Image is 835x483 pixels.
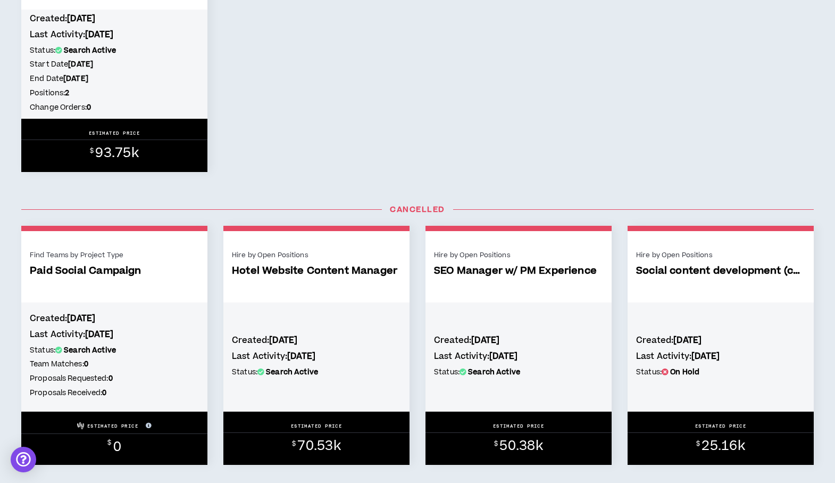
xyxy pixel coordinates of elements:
[468,367,520,378] b: Search Active
[636,350,805,362] h4: Last Activity:
[434,334,603,346] h4: Created:
[471,334,499,346] b: [DATE]
[696,439,700,448] sup: $
[232,350,401,362] h4: Last Activity:
[434,350,603,362] h4: Last Activity:
[266,367,318,378] b: Search Active
[287,350,315,362] b: [DATE]
[64,45,116,56] b: Search Active
[636,334,805,346] h4: Created:
[493,423,545,429] p: ESTIMATED PRICE
[30,358,199,370] h5: Team Matches:
[691,350,720,362] b: [DATE]
[695,423,747,429] p: ESTIMATED PRICE
[87,423,139,429] p: ESTIMATED PRICE
[63,73,88,84] b: [DATE]
[30,345,199,356] h5: Status:
[636,366,805,378] h5: Status:
[84,359,88,370] b: 0
[68,59,93,70] b: [DATE]
[269,334,297,346] b: [DATE]
[30,329,199,340] h4: Last Activity:
[30,387,199,399] h5: Proposals Received:
[13,204,822,215] h3: Cancelled
[107,438,111,447] sup: $
[702,437,745,455] span: 25.16k
[232,250,401,260] div: Hire by Open Positions
[30,250,199,260] div: Find Teams by Project Type
[494,439,498,448] sup: $
[65,88,69,99] b: 2
[30,13,199,24] h4: Created:
[30,373,199,384] h5: Proposals Requested:
[102,388,106,398] b: 0
[670,367,699,378] b: On Hold
[30,45,199,56] h5: Status:
[89,130,140,136] p: ESTIMATED PRICE
[30,59,199,70] h5: Start Date
[291,423,343,429] p: ESTIMATED PRICE
[90,146,94,155] sup: $
[232,366,401,378] h5: Status:
[11,447,36,472] div: Open Intercom Messenger
[30,313,199,324] h4: Created:
[434,250,603,260] div: Hire by Open Positions
[30,87,199,99] h5: Positions:
[95,144,138,162] span: 93.75k
[636,265,805,277] span: Social content development (copy and design)
[232,265,401,277] span: Hotel Website Content Manager
[434,366,603,378] h5: Status:
[85,329,113,340] b: [DATE]
[87,102,91,113] b: 0
[64,345,116,356] b: Search Active
[30,73,199,85] h5: End Date
[489,350,517,362] b: [DATE]
[113,440,121,455] span: 0
[30,29,199,40] h4: Last Activity:
[434,265,603,277] span: SEO Manager w/ PM Experience
[67,313,95,324] b: [DATE]
[636,250,805,260] div: Hire by Open Positions
[67,13,95,24] b: [DATE]
[499,437,542,455] span: 50.38k
[30,102,199,113] h5: Change Orders:
[108,373,113,384] b: 0
[232,334,401,346] h4: Created:
[292,439,296,448] sup: $
[30,265,199,277] span: Paid Social Campaign
[77,422,84,429] img: Wripple
[297,437,340,455] span: 70.53k
[85,29,113,40] b: [DATE]
[673,334,702,346] b: [DATE]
